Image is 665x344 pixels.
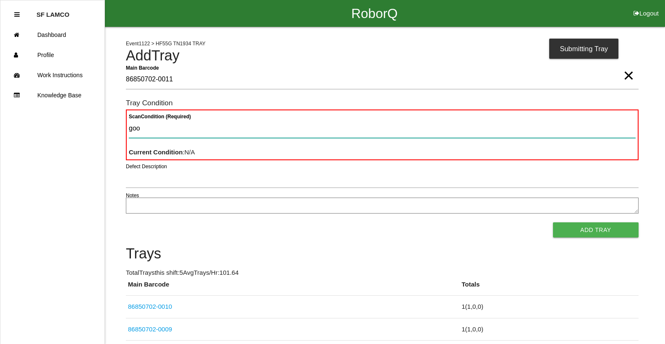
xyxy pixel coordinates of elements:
h4: Add Tray [126,48,639,64]
a: Knowledge Base [0,85,104,105]
td: 1 ( 1 , 0 , 0 ) [459,296,638,318]
th: Main Barcode [126,280,459,296]
b: Scan Condition (Required) [129,114,191,120]
h6: Tray Condition [126,99,639,107]
h4: Trays [126,246,639,262]
div: Submitting Tray [549,39,618,59]
p: SF LAMCO [37,5,69,18]
a: 86850702-0010 [128,303,172,310]
td: 1 ( 1 , 0 , 0 ) [459,318,638,341]
button: Add Tray [553,222,639,237]
b: Main Barcode [126,65,159,70]
label: Defect Description [126,163,167,170]
span: Event 1122 > HF55G TN1934 TRAY [126,41,206,47]
div: Close [14,5,20,25]
p: Total Trays this shift: 5 Avg Trays /Hr: 101.64 [126,268,639,278]
a: 86850702-0009 [128,326,172,333]
label: Notes [126,192,139,199]
span: : N/A [129,149,195,156]
b: Current Condition [129,149,183,156]
span: Clear Input [623,59,634,76]
a: Profile [0,45,104,65]
a: Dashboard [0,25,104,45]
th: Totals [459,280,638,296]
input: Required [126,70,639,89]
a: Work Instructions [0,65,104,85]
